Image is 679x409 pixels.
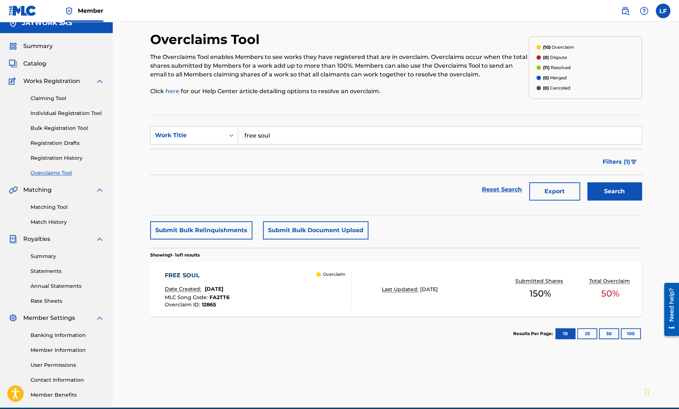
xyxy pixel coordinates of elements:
[165,294,209,301] span: MLC Song Code :
[621,7,630,15] img: search
[515,277,565,285] p: Submitted Shares
[9,19,17,28] img: Accounts
[603,158,630,166] span: Filters ( 1 )
[599,328,619,339] button: 50
[543,64,571,71] p: Resolved
[643,374,679,409] div: Widget chat
[543,75,567,81] p: Merged
[31,331,104,339] a: Banking Information
[155,131,220,140] div: Work Title
[23,77,80,86] span: Works Registration
[631,160,637,164] img: filter
[31,253,104,260] a: Summary
[9,42,53,51] a: SummarySummary
[23,314,75,322] span: Member Settings
[9,42,17,51] img: Summary
[645,381,649,403] div: Trascina
[9,186,18,194] img: Matching
[150,31,263,48] h2: Overclaims Tool
[656,4,670,18] div: User Menu
[382,286,420,293] p: Last Updated:
[150,262,642,317] a: FREE SOULDate Created:[DATE]MLC Song Code:FA2TT6Overclaim ID:12865 OverclaimLast Updated:[DATE]Su...
[31,297,104,305] a: Rate Sheets
[23,42,53,51] span: Summary
[95,235,104,243] img: expand
[95,77,104,86] img: expand
[601,287,619,300] span: 50 %
[31,391,104,399] a: Member Benefits
[9,235,17,243] img: Royalties
[31,267,104,275] a: Statements
[31,203,104,211] a: Matching Tool
[530,287,551,300] span: 150 %
[587,182,642,200] button: Search
[555,328,575,339] button: 10
[9,59,46,68] a: CatalogCatalog
[9,59,17,68] img: Catalog
[150,53,529,79] p: The Overclaims Tool enables Members to see works they have registered that are in overclaim. Over...
[637,4,651,18] div: Help
[598,153,642,171] button: Filters (1)
[659,280,679,339] iframe: Resource Center
[165,88,181,95] a: here
[621,328,641,339] button: 100
[543,85,570,91] p: Canceled
[31,154,104,162] a: Registration History
[643,374,679,409] iframe: Chat Widget
[165,285,203,293] p: Date Created:
[9,5,37,16] img: MLC Logo
[323,271,346,278] p: Overclaim
[150,252,200,258] p: Showing 1 - 1 of 1 results
[529,182,580,200] button: Export
[543,44,551,50] span: (10)
[31,376,104,384] a: Contact Information
[23,186,52,194] span: Matching
[150,87,529,96] p: Click for our Help Center article detailing options to resolve an overclaim.
[65,7,73,15] img: Top Rightsholder
[478,182,526,198] a: Reset Search
[31,282,104,290] a: Annual Statements
[95,186,104,194] img: expand
[589,277,631,285] p: Total Overclaim
[543,54,567,61] p: Dispute
[31,139,104,147] a: Registration Drafts
[31,95,104,102] a: Claiming Tool
[78,7,103,15] span: Member
[31,218,104,226] a: Match History
[618,4,632,18] a: Public Search
[150,221,252,239] button: Submit Bulk Relinquishments
[543,85,549,91] span: (0)
[543,65,550,70] span: (11)
[420,286,438,293] span: [DATE]
[263,221,368,239] button: Submit Bulk Document Upload
[209,294,229,301] span: FA2TT6
[23,235,50,243] span: Royalties
[543,75,549,80] span: (0)
[205,286,223,292] span: [DATE]
[31,110,104,117] a: Individual Registration Tool
[22,19,72,27] h5: JAYWORK SAS
[165,271,229,280] div: FREE SOUL
[577,328,597,339] button: 25
[543,44,574,51] p: Overclaim
[31,346,104,354] a: Member Information
[23,59,46,68] span: Catalog
[31,124,104,132] a: Bulk Registration Tool
[513,330,555,337] p: Results Per Page:
[165,301,202,308] span: Overclaim ID :
[202,301,216,308] span: 12865
[31,361,104,369] a: User Permissions
[640,7,648,15] img: help
[150,126,642,204] form: Search Form
[95,314,104,322] img: expand
[31,169,104,177] a: Overclaims Tool
[9,314,17,322] img: Member Settings
[543,55,549,60] span: (0)
[9,77,18,86] img: Works Registration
